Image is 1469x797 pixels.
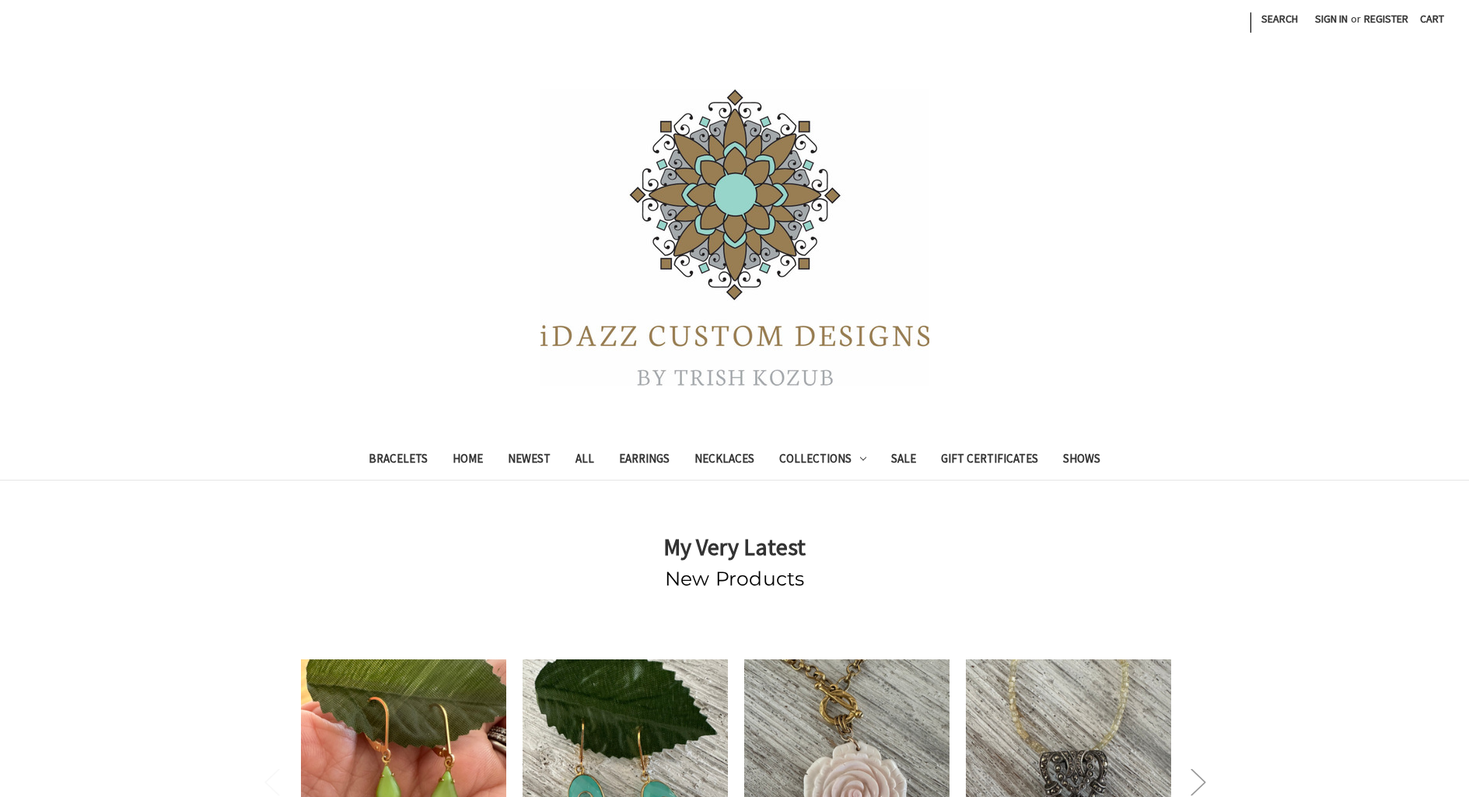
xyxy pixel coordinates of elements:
[356,442,440,480] a: Bracelets
[663,532,806,561] strong: My Very Latest
[607,442,682,480] a: Earrings
[1349,11,1362,27] span: or
[540,89,929,386] img: iDazz Custom Designs
[440,442,495,480] a: Home
[563,442,607,480] a: All
[682,442,767,480] a: Necklaces
[767,442,879,480] a: Collections
[1247,6,1253,36] li: |
[1051,442,1113,480] a: Shows
[301,565,1169,594] h2: New Products
[495,442,563,480] a: Newest
[929,442,1051,480] a: Gift Certificates
[1420,12,1444,26] span: Cart
[879,442,929,480] a: Sale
